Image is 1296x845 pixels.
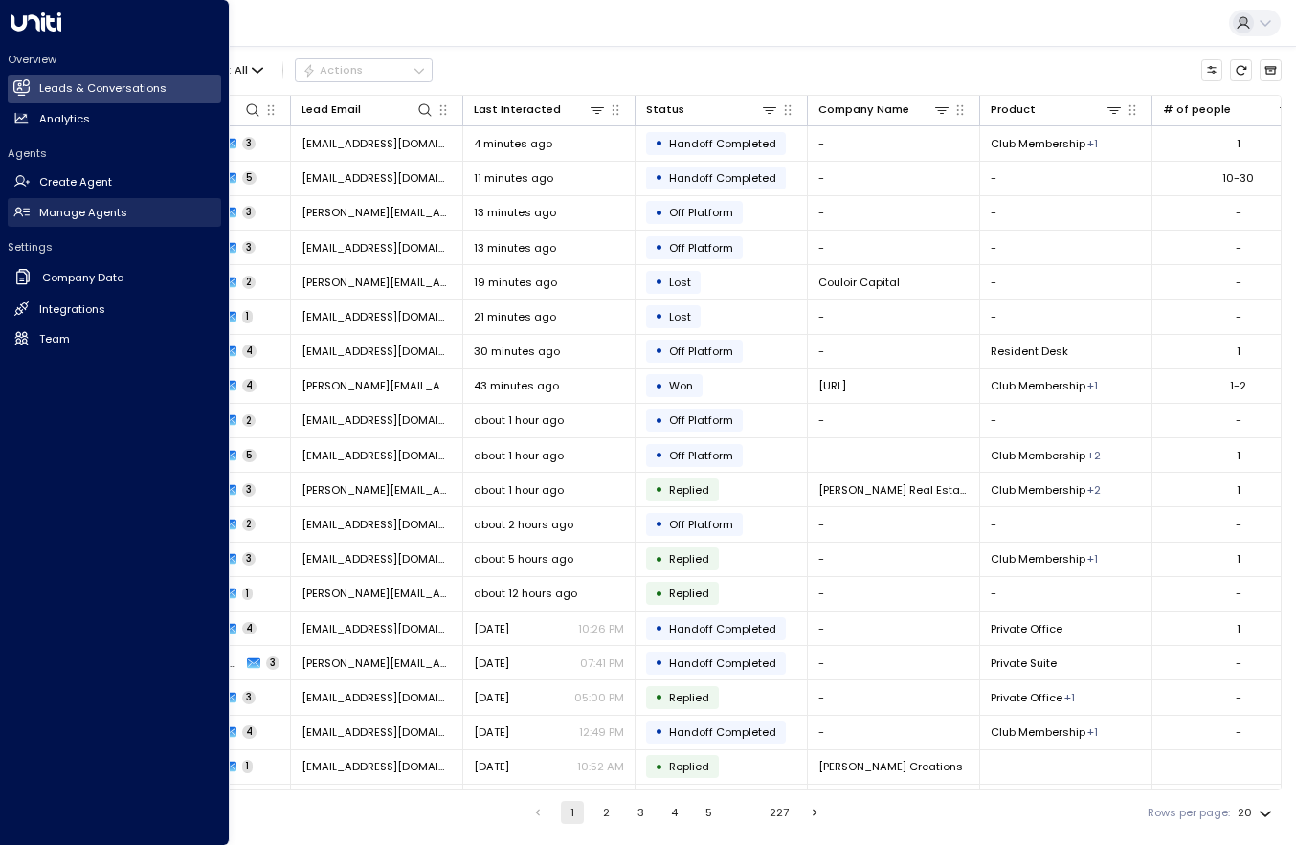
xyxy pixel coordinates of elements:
div: - [1236,656,1241,671]
div: • [655,303,663,329]
span: claimmanager.ai [818,378,846,393]
div: 1 [1237,344,1240,359]
span: adriana@glowlinesisters.com [302,656,452,671]
span: kethalak@gmail.com [302,344,452,359]
span: about 2 hours ago [474,517,573,532]
span: 2 [242,518,256,531]
span: Replied [669,690,709,705]
div: • [655,234,663,260]
td: - [980,507,1152,541]
div: Actions [302,63,363,77]
span: 4 [242,622,257,635]
span: Handoff Completed [669,621,776,636]
div: • [655,408,663,434]
div: 20 [1238,801,1276,825]
td: - [980,162,1152,195]
span: Couloir Capital [818,275,900,290]
h2: Analytics [39,111,90,127]
div: Product [991,100,1036,119]
span: 2 [242,414,256,428]
span: Won [669,378,693,393]
td: - [808,404,980,437]
div: - [1236,275,1241,290]
td: - [980,750,1152,784]
span: 3 [242,206,256,219]
span: 4 [242,725,257,739]
span: about 5 hours ago [474,551,573,567]
div: 10-30 [1222,170,1254,186]
span: Private Suite [991,656,1057,671]
td: - [808,507,980,541]
span: Yesterday [474,759,509,774]
span: Off Platform [669,448,733,463]
span: mjdelgadove@gmail.com [302,690,452,705]
div: • [655,338,663,364]
button: Go to page 5 [697,801,720,824]
div: 1 [1237,448,1240,463]
div: Product [991,100,1123,119]
span: Club Membership [991,551,1085,567]
div: • [655,200,663,226]
button: page 1 [561,801,584,824]
span: maceyjcarson@gmail.com [302,136,452,151]
span: 13 minutes ago [474,240,556,256]
div: … [731,801,754,824]
h2: Integrations [39,301,105,318]
h2: Agents [8,145,221,161]
td: - [808,300,980,333]
div: Last Interacted [474,100,561,119]
td: - [808,612,980,645]
td: - [980,577,1152,611]
td: - [980,196,1152,230]
p: 10:52 AM [577,759,624,774]
span: Handoff Completed [669,136,776,151]
span: bobby@bobbywolfrealestate.com [302,482,452,498]
span: Private Office [991,621,1062,636]
p: 07:41 PM [580,656,624,671]
span: Replied [669,551,709,567]
div: Resident Desk [1064,690,1075,705]
span: 2 [242,276,256,289]
button: Go to page 227 [766,801,793,824]
td: - [808,231,980,264]
button: Go to next page [803,801,826,824]
span: travis@couloir-capital.com [302,275,452,290]
div: • [655,165,663,190]
td: - [808,646,980,679]
span: 1 [242,310,253,323]
div: • [655,546,663,572]
span: 3 [242,241,256,255]
div: - [1236,412,1241,428]
span: Yesterday [474,656,509,671]
td: - [808,680,980,714]
label: Rows per page: [1148,805,1230,821]
div: • [655,511,663,537]
span: about 1 hour ago [474,448,564,463]
a: Leads & Conversations [8,75,221,103]
div: - [1236,586,1241,601]
h2: Overview [8,52,221,67]
div: - [1236,517,1241,532]
a: Manage Agents [8,198,221,227]
div: Lead Email [302,100,434,119]
span: 30 minutes ago [474,344,560,359]
td: - [808,543,980,576]
span: katemontgomery913@gmail.com [302,621,452,636]
span: Bobby Wolf Real Estate [818,482,969,498]
span: Private Office [991,690,1062,705]
span: Lost [669,275,691,290]
span: about 1 hour ago [474,412,564,428]
div: Last Interacted [474,100,606,119]
div: # of people [1163,100,1231,119]
div: - [1236,205,1241,220]
div: • [655,615,663,641]
a: Create Agent [8,168,221,197]
div: Private Office,Resident Desk [1087,448,1101,463]
span: dawnlagray@gmail.com [302,759,452,774]
span: Resident Desk [991,344,1068,359]
span: 19 minutes ago [474,275,557,290]
span: 4 minutes ago [474,136,552,151]
div: Resident Desk [1087,551,1098,567]
p: 05:00 PM [574,690,624,705]
td: - [808,335,980,368]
